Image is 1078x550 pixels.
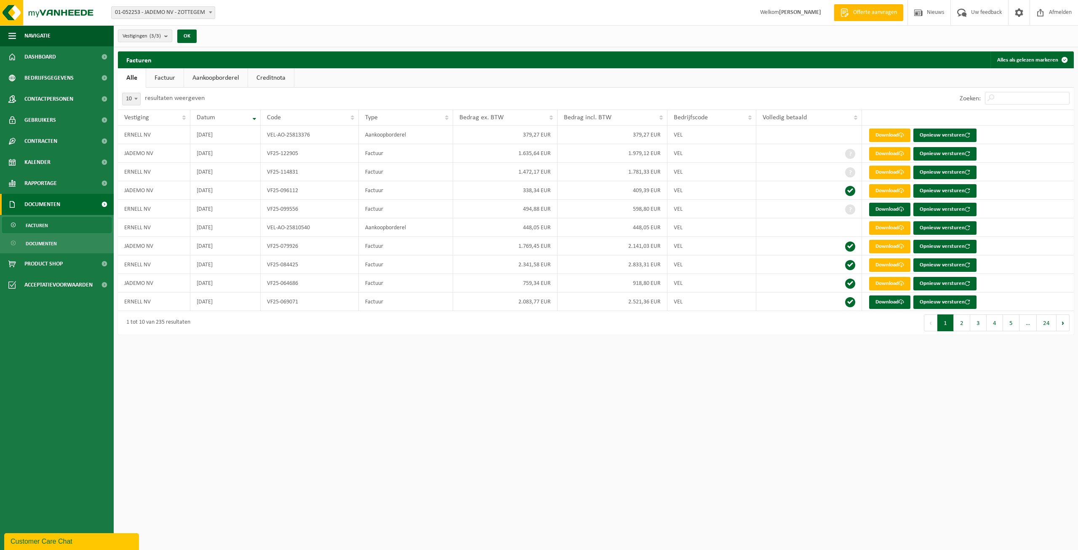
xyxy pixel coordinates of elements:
span: Rapportage [24,173,57,194]
td: Factuur [359,163,454,181]
span: … [1019,314,1037,331]
button: Opnieuw versturen [913,277,977,290]
span: Product Shop [24,253,63,274]
span: Documenten [24,194,60,215]
span: Dashboard [24,46,56,67]
span: 10 [123,93,140,105]
span: Contracten [24,131,57,152]
span: Vestigingen [123,30,161,43]
button: Opnieuw versturen [913,221,977,235]
td: ERNELL NV [118,163,190,181]
td: ERNELL NV [118,126,190,144]
td: VEL [667,255,756,274]
span: Type [365,114,378,121]
td: VF25-122905 [261,144,359,163]
td: VEL [667,126,756,144]
td: 2.521,36 EUR [558,292,667,311]
td: [DATE] [190,144,261,163]
a: Alle [118,68,146,88]
td: 759,34 EUR [453,274,558,292]
a: Download [869,240,910,253]
td: 918,80 EUR [558,274,667,292]
span: 01-052253 - JADEMO NV - ZOTTEGEM [111,6,215,19]
td: Aankoopborderel [359,218,454,237]
button: Opnieuw versturen [913,129,977,142]
td: [DATE] [190,181,261,200]
button: 2 [954,314,970,331]
td: Factuur [359,200,454,218]
td: 1.635,64 EUR [453,144,558,163]
td: 1.472,17 EUR [453,163,558,181]
label: Zoeken: [960,95,981,102]
td: VF25-079926 [261,237,359,255]
label: resultaten weergeven [145,95,205,102]
a: Aankoopborderel [184,68,248,88]
td: 379,27 EUR [558,126,667,144]
td: JADEMO NV [118,181,190,200]
a: Download [869,203,910,216]
td: 2.341,58 EUR [453,255,558,274]
td: Factuur [359,237,454,255]
span: Contactpersonen [24,89,73,110]
td: 1.979,12 EUR [558,144,667,163]
td: 409,39 EUR [558,181,667,200]
td: Factuur [359,255,454,274]
a: Download [869,221,910,235]
td: VEL [667,144,756,163]
td: 1.769,45 EUR [453,237,558,255]
div: 1 tot 10 van 235 resultaten [122,315,190,330]
td: JADEMO NV [118,237,190,255]
a: Download [869,295,910,309]
button: 24 [1037,314,1057,331]
td: [DATE] [190,274,261,292]
button: Alles als gelezen markeren [990,51,1073,68]
iframe: chat widget [4,531,141,550]
span: Documenten [26,236,57,252]
button: 3 [970,314,987,331]
td: ERNELL NV [118,292,190,311]
span: Bedrag incl. BTW [564,114,611,121]
td: JADEMO NV [118,144,190,163]
button: 1 [937,314,954,331]
a: Download [869,166,910,179]
td: 1.781,33 EUR [558,163,667,181]
strong: [PERSON_NAME] [779,9,821,16]
button: OK [177,30,197,43]
td: 598,80 EUR [558,200,667,218]
td: VEL [667,181,756,200]
td: 448,05 EUR [558,218,667,237]
span: Volledig betaald [763,114,807,121]
button: Vestigingen(3/3) [118,30,172,42]
button: Next [1057,314,1070,331]
span: Navigatie [24,25,51,46]
button: Opnieuw versturen [913,240,977,253]
td: 448,05 EUR [453,218,558,237]
td: 2.083,77 EUR [453,292,558,311]
td: 338,34 EUR [453,181,558,200]
td: VF25-096112 [261,181,359,200]
button: Opnieuw versturen [913,258,977,272]
button: Previous [924,314,937,331]
span: 01-052253 - JADEMO NV - ZOTTEGEM [112,7,215,19]
span: Code [267,114,281,121]
button: Opnieuw versturen [913,203,977,216]
a: Download [869,258,910,272]
span: Acceptatievoorwaarden [24,274,93,295]
td: Factuur [359,144,454,163]
td: VF25-084425 [261,255,359,274]
td: 379,27 EUR [453,126,558,144]
td: [DATE] [190,255,261,274]
td: VEL [667,163,756,181]
h2: Facturen [118,51,160,68]
a: Download [869,147,910,161]
a: Factuur [146,68,184,88]
button: Opnieuw versturen [913,295,977,309]
td: 2.141,03 EUR [558,237,667,255]
span: Gebruikers [24,110,56,131]
button: 4 [987,314,1003,331]
span: Facturen [26,217,48,233]
span: 10 [122,93,141,105]
td: Aankoopborderel [359,126,454,144]
span: Offerte aanvragen [851,8,899,17]
td: [DATE] [190,292,261,311]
